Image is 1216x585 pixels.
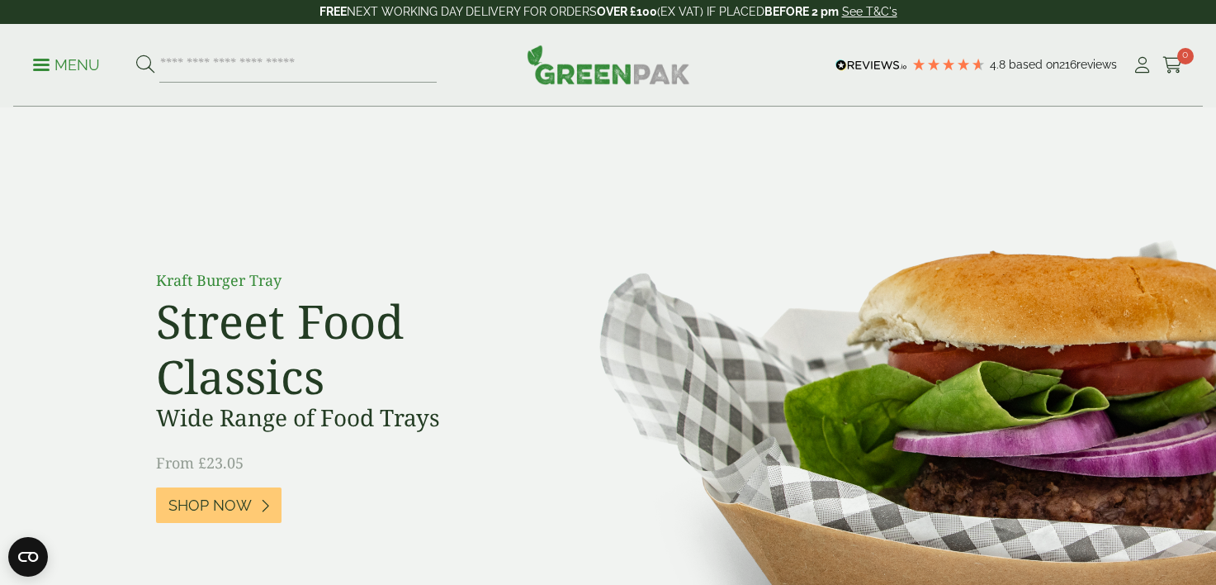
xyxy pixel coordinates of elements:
a: See T&C's [842,5,897,18]
p: Menu [33,55,100,75]
span: reviews [1076,58,1117,71]
img: REVIEWS.io [835,59,907,71]
h2: Street Food Classics [156,293,528,404]
span: Based on [1009,58,1059,71]
button: Open CMP widget [8,537,48,577]
strong: FREE [319,5,347,18]
span: 0 [1177,48,1194,64]
h3: Wide Range of Food Trays [156,404,528,432]
span: From £23.05 [156,453,244,473]
div: 4.79 Stars [911,57,986,72]
span: Shop Now [168,497,252,515]
span: 4.8 [990,58,1009,71]
span: 216 [1059,58,1076,71]
img: GreenPak Supplies [527,45,690,84]
i: My Account [1132,57,1152,74]
i: Cart [1162,57,1183,74]
a: Menu [33,55,100,72]
p: Kraft Burger Tray [156,269,528,292]
strong: OVER £100 [597,5,657,18]
strong: BEFORE 2 pm [764,5,839,18]
a: Shop Now [156,487,282,523]
a: 0 [1162,53,1183,78]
